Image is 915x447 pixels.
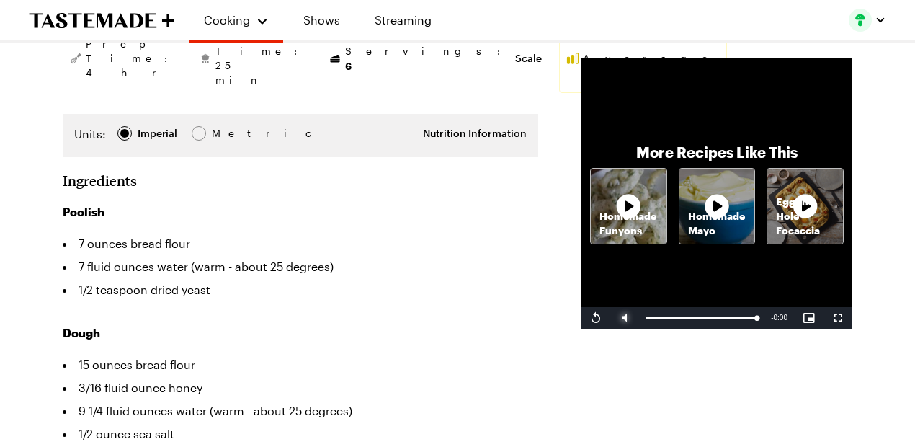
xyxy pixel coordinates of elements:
[86,37,175,80] span: Prep Time: 4 hr
[63,278,538,301] li: 1/2 teaspoon dried yeast
[63,172,137,189] h2: Ingredients
[63,203,538,221] h3: Poolish
[515,51,542,66] button: Scale
[795,307,824,329] button: Picture-in-Picture
[138,125,179,141] span: Imperial
[583,51,720,66] span: Average
[849,9,872,32] img: Profile picture
[590,168,667,245] a: Homemade FunyonsRecipe image thumbnail
[63,376,538,399] li: 3/16 fluid ounce honey
[774,314,787,322] span: 0:00
[679,209,755,238] p: Homemade Mayo
[610,307,639,329] button: Mute
[581,307,610,329] button: Replay
[63,324,538,342] h3: Dough
[646,317,756,319] div: Progress Bar
[591,209,666,238] p: Homemade Funyons
[138,125,177,141] div: Imperial
[29,12,174,29] a: To Tastemade Home Page
[771,314,773,322] span: -
[63,353,538,376] li: 15 ounces bread flour
[63,232,538,255] li: 7 ounces bread flour
[767,195,843,238] p: Egg-in-Hole Focaccia
[63,255,538,278] li: 7 fluid ounces water (warm - about 25 degrees)
[767,168,844,245] a: Egg-in-Hole FocacciaRecipe image thumbnail
[345,44,508,74] span: Servings:
[679,168,756,245] a: Homemade MayoRecipe image thumbnail
[74,125,242,146] div: Imperial Metric
[63,399,538,422] li: 9 1/4 fluid ounces water (warm - about 25 degrees)
[203,6,269,35] button: Cooking
[215,30,305,87] span: Cook Time: 25 min
[345,58,352,72] span: 6
[636,142,798,162] p: More Recipes Like This
[74,125,106,143] label: Units:
[204,13,250,27] span: Cooking
[212,125,244,141] span: Metric
[212,125,242,141] div: Metric
[824,307,852,329] button: Fullscreen
[63,422,538,446] li: 1/2 ounce sea salt
[849,9,886,32] button: Profile picture
[423,126,527,141] button: Nutrition Information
